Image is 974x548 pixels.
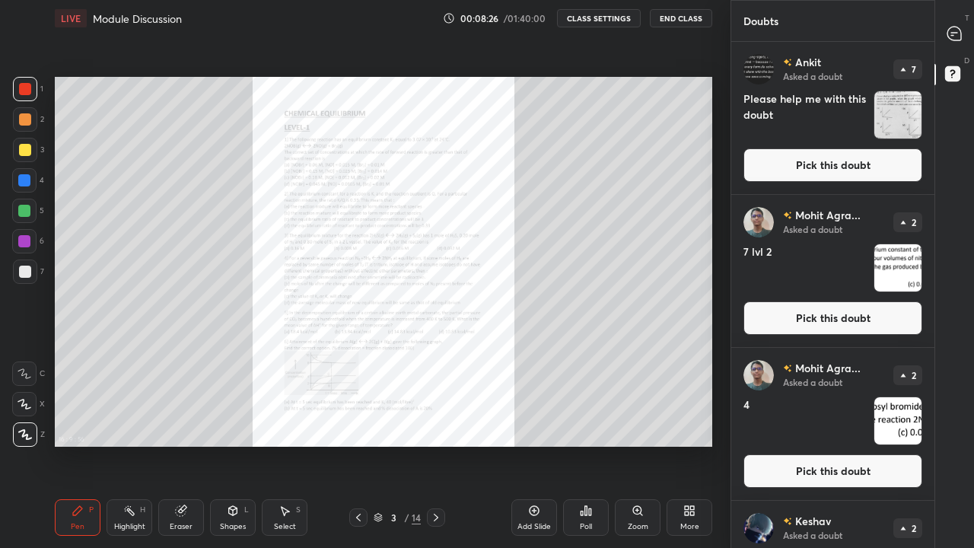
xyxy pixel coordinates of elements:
img: 1759487924H6LAIV.png [874,244,921,292]
div: More [680,523,699,530]
button: Pick this doubt [743,454,922,488]
img: no-rating-badge.077c3623.svg [783,518,792,526]
p: Asked a doubt [783,223,842,235]
div: 4 [12,168,44,193]
button: End Class [650,9,712,27]
div: 1 [13,77,43,101]
p: Ankit [795,56,821,68]
img: 1759487512ZNRDHV.JPEG [874,91,921,139]
div: 3 [386,513,401,522]
p: Asked a doubt [783,376,842,388]
h4: 7 lvl 2 [743,244,867,292]
button: Pick this doubt [743,148,922,182]
p: Asked a doubt [783,70,842,82]
p: Doubts [731,1,791,41]
p: D [964,55,969,66]
img: no-rating-badge.077c3623.svg [783,212,792,220]
div: Poll [580,523,592,530]
img: 3fa08960a40d48858d0eaedfd6bbf576.jpg [743,54,774,84]
div: C [12,362,45,386]
div: P [89,506,94,514]
div: 14 [412,511,421,524]
img: no-rating-badge.077c3623.svg [783,365,792,373]
div: LIVE [55,9,87,27]
p: T [965,12,969,24]
p: 2 [912,524,916,533]
h4: Module Discussion [93,11,182,26]
div: X [12,392,45,416]
div: 3 [13,138,44,162]
h4: 4 [743,397,867,445]
img: 175948791588RJAS.png [874,397,921,444]
div: 6 [12,229,44,253]
div: grid [731,42,934,548]
p: Asked a doubt [783,529,842,541]
button: Pick this doubt [743,301,922,335]
p: 2 [912,371,916,380]
p: 7 [912,65,916,74]
div: Z [13,422,45,447]
div: Add Slide [517,523,551,530]
div: Eraser [170,523,193,530]
p: 2 [912,218,916,227]
p: Mohit Agra... [795,362,861,374]
div: Highlight [114,523,145,530]
p: Keshav [795,515,831,527]
div: L [244,506,249,514]
div: 7 [13,260,44,284]
button: CLASS SETTINGS [557,9,641,27]
div: Pen [71,523,84,530]
img: f79f9f3295ef4bfc94cd27e958f92d7b.jpg [743,207,774,237]
div: H [140,506,145,514]
div: 5 [12,199,44,223]
img: 55505ec8b59b48efa470da5fbc0e6615.jpg [743,513,774,543]
h4: Please help me with this doubt [743,91,867,139]
div: 2 [13,107,44,132]
div: Select [274,523,296,530]
p: Mohit Agra... [795,209,861,221]
div: Shapes [220,523,246,530]
img: f79f9f3295ef4bfc94cd27e958f92d7b.jpg [743,360,774,390]
div: S [296,506,301,514]
img: no-rating-badge.077c3623.svg [783,59,792,67]
div: / [404,513,409,522]
div: Zoom [628,523,648,530]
